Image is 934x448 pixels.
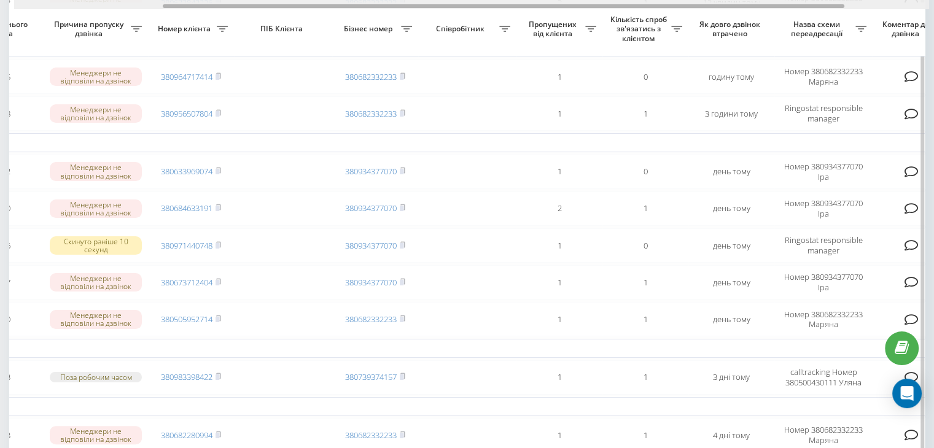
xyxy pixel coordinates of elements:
[523,20,585,39] span: Пропущених від клієнта
[780,20,855,39] span: Назва схеми переадресації
[688,360,774,395] td: 3 дні тому
[154,24,217,34] span: Номер клієнта
[602,191,688,226] td: 1
[774,302,873,336] td: Номер 380682332233 Маряна
[161,314,212,325] a: 380505952714
[50,162,142,180] div: Менеджери не відповіли на дзвінок
[345,371,397,382] a: 380739374157
[345,166,397,177] a: 380934377070
[50,372,142,382] div: Поза робочим часом
[424,24,499,34] span: Співробітник
[602,302,688,336] td: 1
[161,277,212,288] a: 380673712404
[345,314,397,325] a: 380682332233
[602,360,688,395] td: 1
[688,155,774,189] td: день тому
[688,302,774,336] td: день тому
[161,430,212,441] a: 380682280994
[345,277,397,288] a: 380934377070
[161,108,212,119] a: 380956507804
[516,191,602,226] td: 2
[345,240,397,251] a: 380934377070
[774,360,873,395] td: calltracking Номер 380500430111 Уляна
[345,203,397,214] a: 380934377070
[892,379,922,408] div: Open Intercom Messenger
[516,302,602,336] td: 1
[345,430,397,441] a: 380682332233
[244,24,322,34] span: ПІБ Клієнта
[516,96,602,131] td: 1
[161,240,212,251] a: 380971440748
[161,371,212,382] a: 380983398422
[50,20,131,39] span: Причина пропуску дзвінка
[688,191,774,226] td: день тому
[345,108,397,119] a: 380682332233
[774,191,873,226] td: Номер 380934377070 Іра
[688,265,774,299] td: день тому
[602,265,688,299] td: 1
[50,310,142,328] div: Менеджери не відповіли на дзвінок
[50,68,142,86] div: Менеджери не відповіли на дзвінок
[161,166,212,177] a: 380633969074
[602,155,688,189] td: 0
[774,60,873,94] td: Номер 380682332233 Маряна
[50,104,142,123] div: Менеджери не відповіли на дзвінок
[50,273,142,292] div: Менеджери не відповіли на дзвінок
[516,265,602,299] td: 1
[688,228,774,263] td: день тому
[602,228,688,263] td: 0
[516,228,602,263] td: 1
[774,155,873,189] td: Номер 380934377070 Іра
[345,71,397,82] a: 380682332233
[774,228,873,263] td: Ringostat responsible manager
[516,155,602,189] td: 1
[602,96,688,131] td: 1
[698,20,765,39] span: Як довго дзвінок втрачено
[338,24,401,34] span: Бізнес номер
[161,71,212,82] a: 380964717414
[50,426,142,444] div: Менеджери не відповіли на дзвінок
[516,60,602,94] td: 1
[602,60,688,94] td: 0
[516,360,602,395] td: 1
[50,236,142,255] div: Скинуто раніше 10 секунд
[609,15,671,44] span: Кількість спроб зв'язатись з клієнтом
[161,203,212,214] a: 380684633191
[688,60,774,94] td: годину тому
[774,96,873,131] td: Ringostat responsible manager
[50,199,142,218] div: Менеджери не відповіли на дзвінок
[774,265,873,299] td: Номер 380934377070 Іра
[688,96,774,131] td: 3 години тому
